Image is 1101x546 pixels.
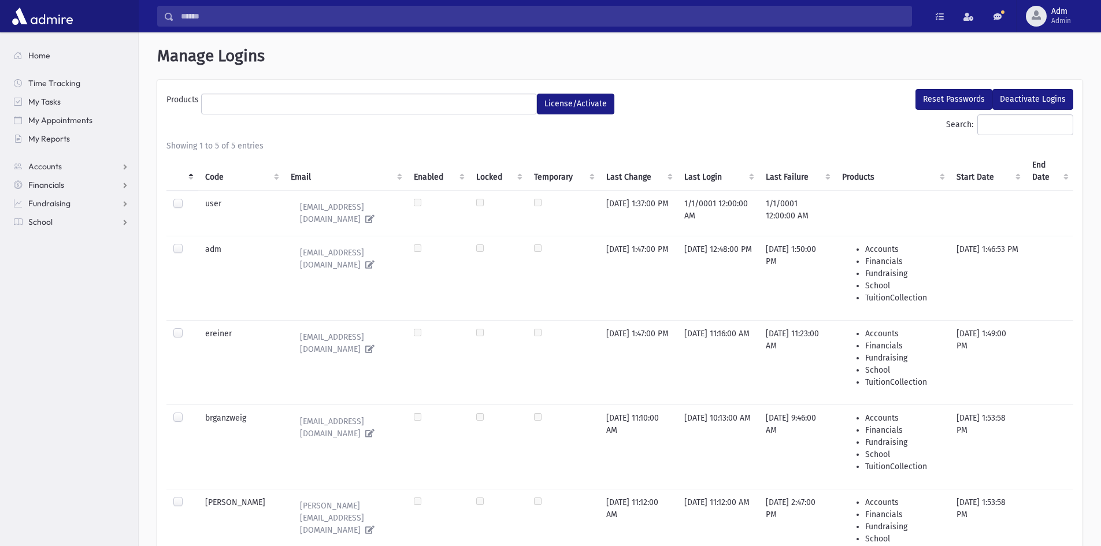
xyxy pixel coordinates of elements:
span: Fundraising [28,198,71,209]
th: Products : activate to sort column ascending [835,152,949,191]
input: Search [174,6,911,27]
li: Fundraising [865,268,942,280]
li: School [865,364,942,376]
span: My Tasks [28,96,61,107]
td: [DATE] 1:50:00 PM [759,236,835,320]
td: brganzweig [198,404,284,489]
td: [DATE] 11:10:00 AM [599,404,677,489]
span: School [28,217,53,227]
span: Adm [1051,7,1071,16]
td: [DATE] 11:23:00 AM [759,320,835,404]
a: Financials [5,176,138,194]
td: 1/1/0001 12:00:00 AM [759,190,835,236]
a: My Reports [5,129,138,148]
span: Accounts [28,161,62,172]
a: Home [5,46,138,65]
th: Last Login : activate to sort column ascending [677,152,759,191]
li: Accounts [865,412,942,424]
th: End Date : activate to sort column ascending [1025,152,1073,191]
li: Fundraising [865,436,942,448]
label: Search: [946,114,1073,135]
span: Admin [1051,16,1071,25]
li: School [865,533,942,545]
td: user [198,190,284,236]
td: [DATE] 11:16:00 AM [677,320,759,404]
button: License/Activate [537,94,614,114]
a: Time Tracking [5,74,138,92]
li: Financials [865,340,942,352]
td: [DATE] 10:13:00 AM [677,404,759,489]
th: Email : activate to sort column ascending [284,152,407,191]
div: Showing 1 to 5 of 5 entries [166,140,1073,152]
th: Temporary : activate to sort column ascending [527,152,600,191]
td: [DATE] 9:46:00 AM [759,404,835,489]
a: Accounts [5,157,138,176]
td: [DATE] 1:47:00 PM [599,236,677,320]
li: Financials [865,424,942,436]
th: Enabled : activate to sort column ascending [407,152,469,191]
a: [EMAIL_ADDRESS][DOMAIN_NAME] [291,198,401,229]
img: AdmirePro [9,5,76,28]
th: Code : activate to sort column ascending [198,152,284,191]
th: : activate to sort column descending [166,152,198,191]
td: [DATE] 12:48:00 PM [677,236,759,320]
span: Home [28,50,50,61]
li: TuitionCollection [865,376,942,388]
a: [EMAIL_ADDRESS][DOMAIN_NAME] [291,243,401,274]
th: Last Failure : activate to sort column ascending [759,152,835,191]
li: Accounts [865,243,942,255]
td: [DATE] 1:46:53 PM [950,236,1025,320]
button: Reset Passwords [915,89,992,110]
span: Financials [28,180,64,190]
label: Products [166,94,201,110]
span: Time Tracking [28,78,80,88]
td: [DATE] 1:47:00 PM [599,320,677,404]
li: Accounts [865,328,942,340]
a: School [5,213,138,231]
th: Start Date : activate to sort column ascending [950,152,1025,191]
a: My Appointments [5,111,138,129]
td: adm [198,236,284,320]
td: [DATE] 1:49:00 PM [950,320,1025,404]
td: ereiner [198,320,284,404]
li: Accounts [865,496,942,508]
a: [PERSON_NAME][EMAIL_ADDRESS][DOMAIN_NAME] [291,496,401,540]
li: Financials [865,255,942,268]
li: Financials [865,508,942,521]
td: 1/1/0001 12:00:00 AM [677,190,759,236]
li: School [865,448,942,460]
li: TuitionCollection [865,292,942,304]
th: Last Change : activate to sort column ascending [599,152,677,191]
a: [EMAIL_ADDRESS][DOMAIN_NAME] [291,328,401,359]
th: Locked : activate to sort column ascending [469,152,527,191]
a: My Tasks [5,92,138,111]
li: Fundraising [865,352,942,364]
button: Deactivate Logins [992,89,1073,110]
a: Fundraising [5,194,138,213]
a: [EMAIL_ADDRESS][DOMAIN_NAME] [291,412,401,443]
span: My Appointments [28,115,92,125]
li: TuitionCollection [865,460,942,473]
td: [DATE] 1:37:00 PM [599,190,677,236]
input: Search: [977,114,1073,135]
li: Fundraising [865,521,942,533]
li: School [865,280,942,292]
h1: Manage Logins [157,46,1083,66]
span: My Reports [28,133,70,144]
td: [DATE] 1:53:58 PM [950,404,1025,489]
